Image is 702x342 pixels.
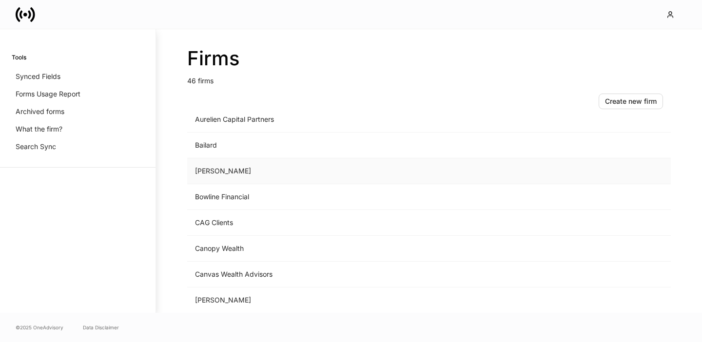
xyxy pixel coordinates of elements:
td: Canopy Wealth [187,236,509,262]
td: [PERSON_NAME] [187,158,509,184]
a: Forms Usage Report [12,85,144,103]
a: Search Sync [12,138,144,155]
p: 46 firms [187,70,671,86]
td: Bailard [187,133,509,158]
a: Data Disclaimer [83,323,119,331]
td: CAG Clients [187,210,509,236]
td: Aurelien Capital Partners [187,107,509,133]
a: What the firm? [12,120,144,138]
td: Bowline Financial [187,184,509,210]
p: What the firm? [16,124,62,134]
p: Forms Usage Report [16,89,80,99]
p: Search Sync [16,142,56,152]
h2: Firms [187,47,671,70]
button: Create new firm [599,94,663,109]
td: Canvas Wealth Advisors [187,262,509,287]
span: © 2025 OneAdvisory [16,323,63,331]
a: Synced Fields [12,68,144,85]
h6: Tools [12,53,26,62]
p: Synced Fields [16,72,60,81]
td: [PERSON_NAME] [187,287,509,313]
a: Archived forms [12,103,144,120]
p: Archived forms [16,107,64,116]
div: Create new firm [605,98,657,105]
